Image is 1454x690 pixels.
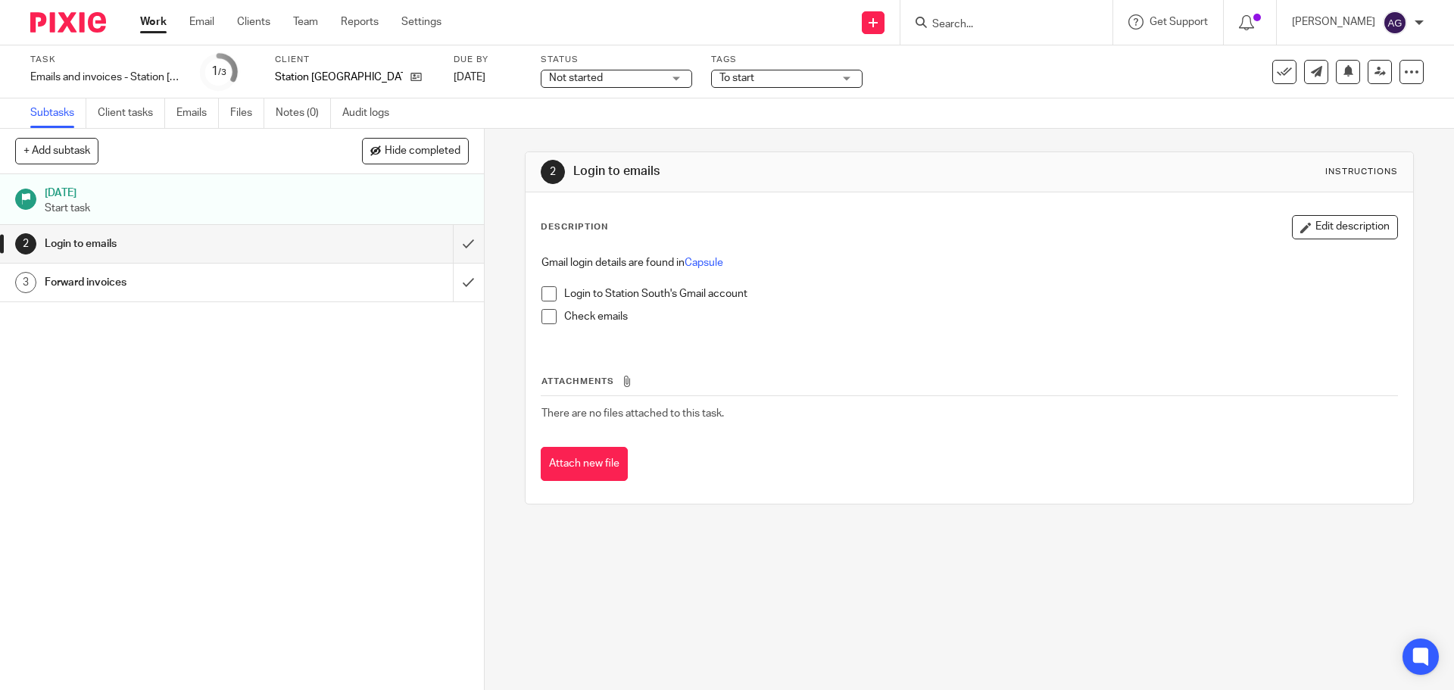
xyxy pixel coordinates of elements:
[454,72,485,83] span: [DATE]
[1150,17,1208,27] span: Get Support
[98,98,165,128] a: Client tasks
[342,98,401,128] a: Audit logs
[176,98,219,128] a: Emails
[275,54,435,66] label: Client
[1325,166,1398,178] div: Instructions
[275,70,403,85] p: Station [GEOGRAPHIC_DATA]
[1292,14,1375,30] p: [PERSON_NAME]
[230,98,264,128] a: Files
[341,14,379,30] a: Reports
[140,14,167,30] a: Work
[541,255,1396,270] p: Gmail login details are found in
[541,447,628,481] button: Attach new file
[30,70,182,85] div: Emails and invoices - Station [GEOGRAPHIC_DATA] - [DATE]
[1292,215,1398,239] button: Edit description
[15,138,98,164] button: + Add subtask
[931,18,1067,32] input: Search
[549,73,603,83] span: Not started
[218,68,226,76] small: /3
[541,377,614,386] span: Attachments
[30,98,86,128] a: Subtasks
[30,12,106,33] img: Pixie
[237,14,270,30] a: Clients
[385,145,460,158] span: Hide completed
[719,73,754,83] span: To start
[45,233,307,255] h1: Login to emails
[564,309,1396,324] p: Check emails
[541,221,608,233] p: Description
[401,14,442,30] a: Settings
[30,70,182,85] div: Emails and invoices - Station South - Aisha - Monday
[1383,11,1407,35] img: svg%3E
[45,271,307,294] h1: Forward invoices
[711,54,863,66] label: Tags
[454,54,522,66] label: Due by
[45,201,469,216] p: Start task
[541,408,724,419] span: There are no files attached to this task.
[564,286,1396,301] p: Login to Station South's Gmail account
[541,160,565,184] div: 2
[685,258,723,268] a: Capsule
[15,233,36,254] div: 2
[293,14,318,30] a: Team
[30,54,182,66] label: Task
[541,54,692,66] label: Status
[45,182,469,201] h1: [DATE]
[573,164,1002,180] h1: Login to emails
[276,98,331,128] a: Notes (0)
[15,272,36,293] div: 3
[189,14,214,30] a: Email
[211,63,226,80] div: 1
[362,138,469,164] button: Hide completed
